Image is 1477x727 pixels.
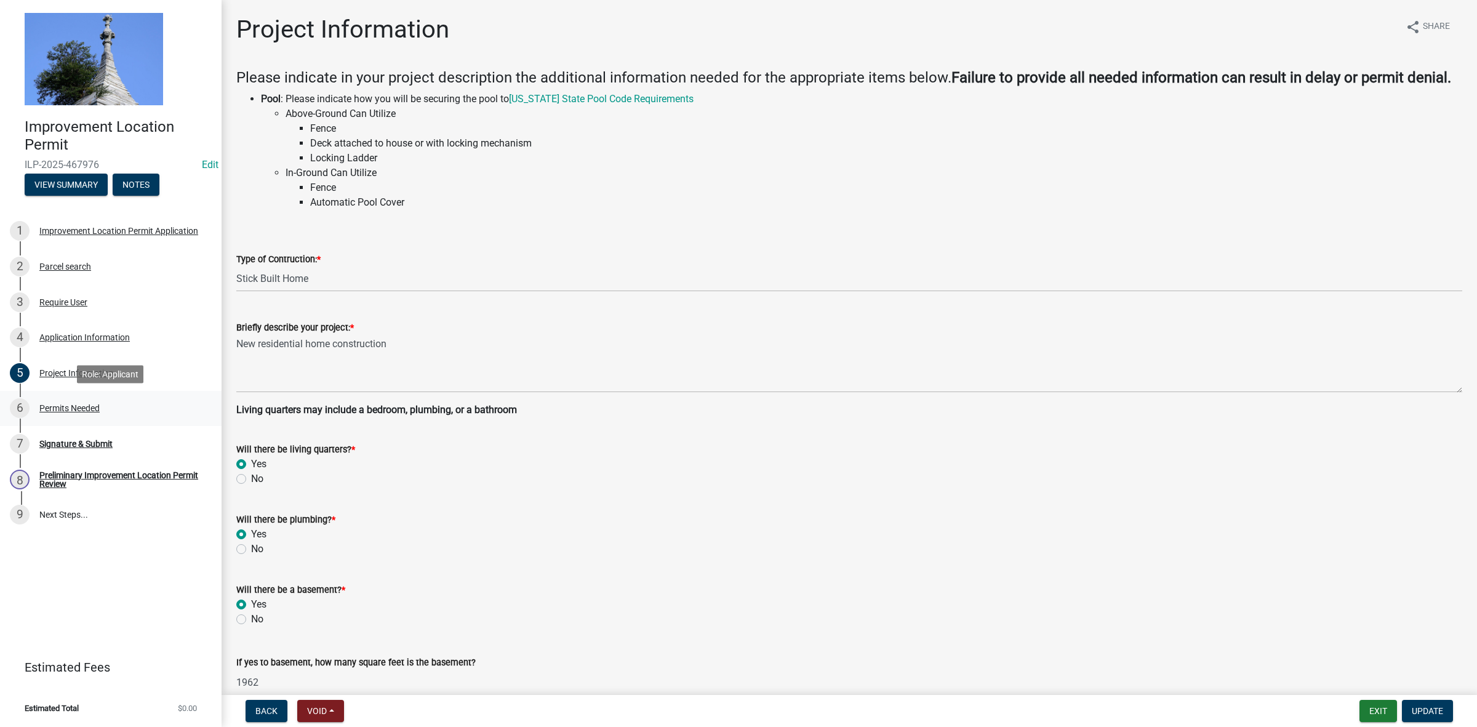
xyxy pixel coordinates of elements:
[251,612,263,627] label: No
[10,363,30,383] div: 5
[251,527,266,542] label: Yes
[236,446,355,454] label: Will there be living quarters?
[307,706,327,716] span: Void
[39,404,100,412] div: Permits Needed
[10,292,30,312] div: 3
[286,106,1462,166] li: Above-Ground Can Utilize
[25,704,79,712] span: Estimated Total
[10,470,30,489] div: 8
[236,15,449,44] h1: Project Information
[25,180,108,190] wm-modal-confirm: Summary
[77,365,143,383] div: Role: Applicant
[261,92,1462,210] li: : Please indicate how you will be securing the pool to
[39,262,91,271] div: Parcel search
[10,398,30,418] div: 6
[1359,700,1397,722] button: Exit
[39,333,130,342] div: Application Information
[202,159,218,171] a: Edit
[236,516,335,524] label: Will there be plumbing?
[39,440,113,448] div: Signature & Submit
[297,700,344,722] button: Void
[39,227,198,235] div: Improvement Location Permit Application
[113,180,159,190] wm-modal-confirm: Notes
[509,93,694,105] a: [US_STATE] State Pool Code Requirements
[310,121,1462,136] li: Fence
[39,369,114,377] div: Project Information
[251,457,266,472] label: Yes
[951,69,1451,86] strong: Failure to provide all needed information can result in delay or permit denial.
[236,586,345,595] label: Will there be a basement?
[310,180,1462,195] li: Fence
[236,255,321,264] label: Type of Contruction:
[1406,20,1420,34] i: share
[310,151,1462,166] li: Locking Ladder
[310,136,1462,151] li: Deck attached to house or with locking mechanism
[10,327,30,347] div: 4
[310,195,1462,210] li: Automatic Pool Cover
[1412,706,1443,716] span: Update
[1423,20,1450,34] span: Share
[236,69,1462,87] h4: Please indicate in your project description the additional information needed for the appropriate...
[10,434,30,454] div: 7
[236,324,354,332] label: Briefly describe your project:
[255,706,278,716] span: Back
[251,472,263,486] label: No
[10,257,30,276] div: 2
[286,166,1462,210] li: In-Ground Can Utilize
[1396,15,1460,39] button: shareShare
[236,659,476,667] label: If yes to basement, how many square feet is the basement?
[202,159,218,171] wm-modal-confirm: Edit Application Number
[10,655,202,680] a: Estimated Fees
[39,298,87,307] div: Require User
[246,700,287,722] button: Back
[25,174,108,196] button: View Summary
[113,174,159,196] button: Notes
[178,704,197,712] span: $0.00
[251,542,263,556] label: No
[25,13,163,105] img: Decatur County, Indiana
[10,221,30,241] div: 1
[251,597,266,612] label: Yes
[25,159,197,171] span: ILP-2025-467976
[1402,700,1453,722] button: Update
[39,471,202,488] div: Preliminary Improvement Location Permit Review
[236,404,517,416] strong: Living quarters may include a bedroom, plumbing, or a bathroom
[261,93,281,105] strong: Pool
[10,505,30,524] div: 9
[25,118,212,154] h4: Improvement Location Permit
